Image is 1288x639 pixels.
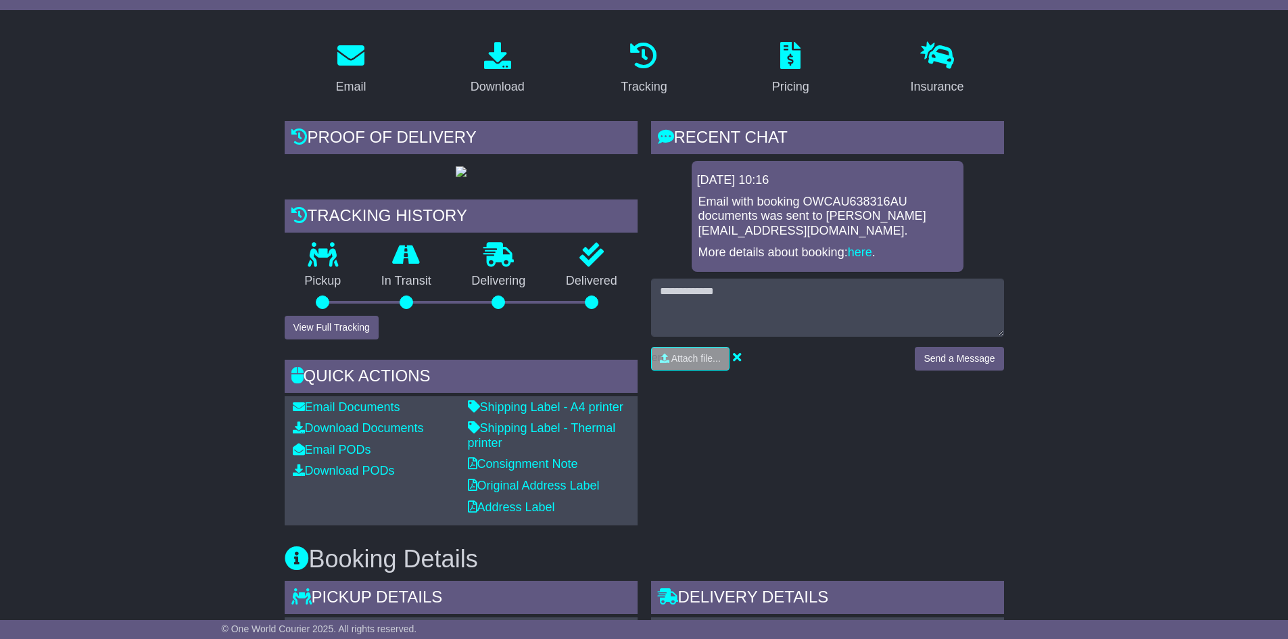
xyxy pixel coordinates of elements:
a: Download Documents [293,421,424,435]
div: Pricing [772,78,809,96]
p: Email with booking OWCAU638316AU documents was sent to [PERSON_NAME][EMAIL_ADDRESS][DOMAIN_NAME]. [698,195,957,239]
a: Shipping Label - A4 printer [468,400,623,414]
button: View Full Tracking [285,316,379,339]
a: Shipping Label - Thermal printer [468,421,616,450]
a: Email [327,37,375,101]
h3: Booking Details [285,546,1004,573]
div: [DATE] 10:16 [697,173,958,188]
div: RECENT CHAT [651,121,1004,158]
a: Tracking [612,37,675,101]
img: GetPodImage [456,166,467,177]
a: Address Label [468,500,555,514]
a: Consignment Note [468,457,578,471]
a: here [848,245,872,259]
button: Send a Message [915,347,1003,371]
a: Download PODs [293,464,395,477]
div: Delivery Details [651,581,1004,617]
p: More details about booking: . [698,245,957,260]
a: Email PODs [293,443,371,456]
span: © One World Courier 2025. All rights reserved. [222,623,417,634]
div: Insurance [911,78,964,96]
div: Tracking history [285,199,638,236]
a: Email Documents [293,400,400,414]
p: Delivering [452,274,546,289]
p: Delivered [546,274,638,289]
div: Pickup Details [285,581,638,617]
a: Download [462,37,533,101]
div: Proof of Delivery [285,121,638,158]
a: Insurance [902,37,973,101]
p: Pickup [285,274,362,289]
div: Download [471,78,525,96]
div: Tracking [621,78,667,96]
p: In Transit [361,274,452,289]
div: Quick Actions [285,360,638,396]
a: Original Address Label [468,479,600,492]
div: Email [335,78,366,96]
a: Pricing [763,37,818,101]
